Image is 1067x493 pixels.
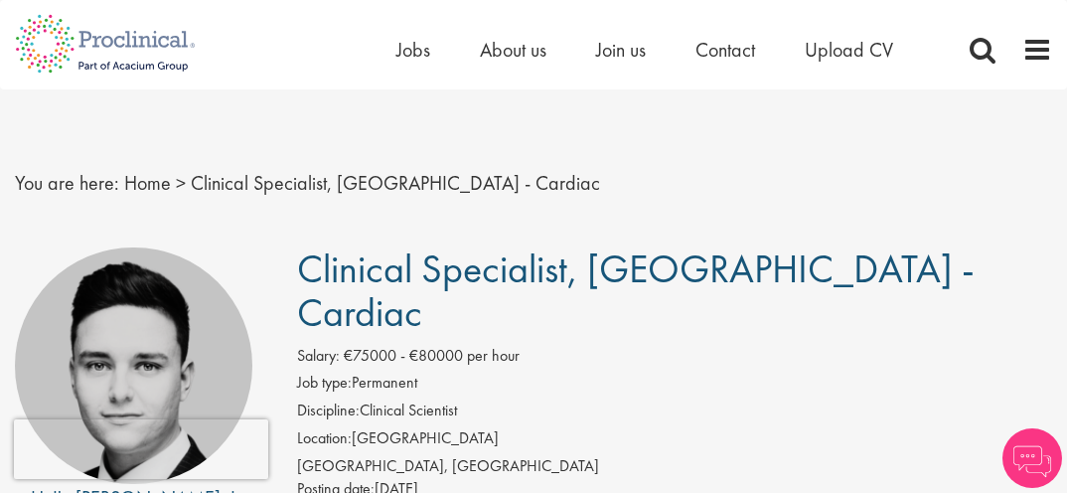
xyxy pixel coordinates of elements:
a: About us [480,37,546,63]
label: Job type: [297,372,352,395]
li: [GEOGRAPHIC_DATA] [297,427,1053,455]
img: imeage of recruiter Connor Lynes [15,247,252,485]
iframe: reCAPTCHA [14,419,268,479]
span: > [176,170,186,196]
span: €75000 - €80000 per hour [344,345,520,366]
span: You are here: [15,170,119,196]
li: Permanent [297,372,1053,400]
a: Contact [695,37,755,63]
a: Upload CV [805,37,893,63]
span: Clinical Specialist, [GEOGRAPHIC_DATA] - Cardiac [297,244,975,338]
label: Location: [297,427,352,450]
li: Clinical Scientist [297,400,1053,427]
label: Salary: [297,345,340,368]
label: Discipline: [297,400,360,422]
div: [GEOGRAPHIC_DATA], [GEOGRAPHIC_DATA] [297,455,1053,478]
a: Jobs [396,37,430,63]
img: Chatbot [1002,428,1062,488]
a: breadcrumb link [124,170,171,196]
span: Clinical Specialist, [GEOGRAPHIC_DATA] - Cardiac [191,170,600,196]
a: Join us [596,37,646,63]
